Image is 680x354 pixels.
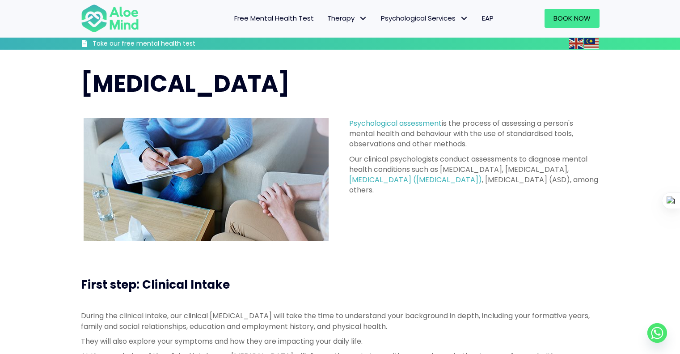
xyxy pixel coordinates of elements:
[374,9,475,28] a: Psychological ServicesPsychological Services: submenu
[349,154,600,196] p: Our clinical psychologists conduct assessments to diagnose mental health conditions such as [MEDI...
[81,311,600,331] p: During the clinical intake, our clinical [MEDICAL_DATA] will take the time to understand your bac...
[553,13,591,23] span: Book Now
[569,38,583,49] img: en
[93,39,243,48] h3: Take our free mental health test
[81,4,139,33] img: Aloe mind Logo
[321,9,374,28] a: TherapyTherapy: submenu
[349,175,482,185] a: [MEDICAL_DATA] ([MEDICAL_DATA])
[475,9,500,28] a: EAP
[647,323,667,343] a: Whatsapp
[234,13,314,23] span: Free Mental Health Test
[81,39,243,50] a: Take our free mental health test
[84,118,329,241] img: psychological assessment
[584,38,600,48] a: Malay
[349,118,442,128] a: Psychological assessment
[458,12,471,25] span: Psychological Services: submenu
[357,12,370,25] span: Therapy: submenu
[228,9,321,28] a: Free Mental Health Test
[327,13,367,23] span: Therapy
[349,118,600,149] p: is the process of assessing a person's mental health and behaviour with the use of standardised t...
[81,277,230,293] span: First step: Clinical Intake
[81,336,600,346] p: They will also explore your symptoms and how they are impacting your daily life.
[81,67,290,100] span: [MEDICAL_DATA]
[482,13,494,23] span: EAP
[584,38,599,49] img: ms
[545,9,600,28] a: Book Now
[151,9,500,28] nav: Menu
[569,38,584,48] a: English
[381,13,469,23] span: Psychological Services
